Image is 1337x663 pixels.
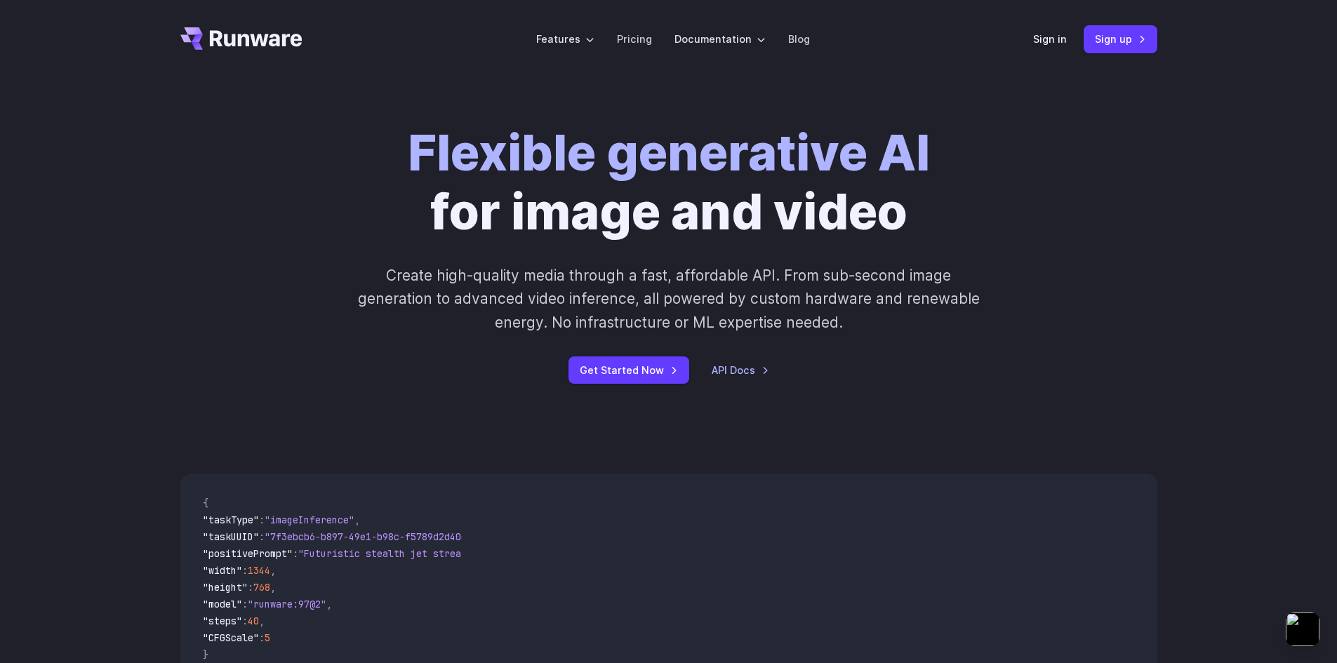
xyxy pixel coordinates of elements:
span: "taskUUID" [203,530,259,543]
span: { [203,497,208,509]
span: "7f3ebcb6-b897-49e1-b98c-f5789d2d40d7" [265,530,478,543]
span: "imageInference" [265,514,354,526]
a: Pricing [617,31,652,47]
a: Get Started Now [568,356,689,384]
a: API Docs [712,362,769,378]
span: , [354,514,360,526]
a: Sign up [1084,25,1157,53]
p: Create high-quality media through a fast, affordable API. From sub-second image generation to adv... [356,264,981,334]
span: , [326,598,332,610]
span: : [242,598,248,610]
span: : [259,514,265,526]
span: : [293,547,298,560]
span: : [242,564,248,577]
span: : [248,581,253,594]
span: , [270,581,276,594]
a: Sign in [1033,31,1067,47]
span: : [259,530,265,543]
span: 1344 [248,564,270,577]
span: 40 [248,615,259,627]
a: Blog [788,31,810,47]
span: "width" [203,564,242,577]
a: Go to / [180,27,302,50]
span: "runware:97@2" [248,598,326,610]
label: Features [536,31,594,47]
span: , [270,564,276,577]
span: : [242,615,248,627]
span: } [203,648,208,661]
label: Documentation [674,31,766,47]
span: "height" [203,581,248,594]
span: "taskType" [203,514,259,526]
span: 768 [253,581,270,594]
span: 5 [265,631,270,644]
span: "CFGScale" [203,631,259,644]
span: "model" [203,598,242,610]
span: , [259,615,265,627]
h1: for image and video [408,123,930,241]
span: "Futuristic stealth jet streaking through a neon-lit cityscape with glowing purple exhaust" [298,547,809,560]
span: "steps" [203,615,242,627]
span: : [259,631,265,644]
span: "positivePrompt" [203,547,293,560]
strong: Flexible generative AI [408,123,930,182]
